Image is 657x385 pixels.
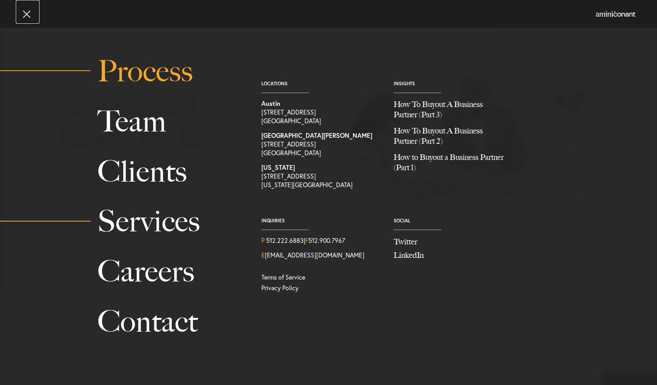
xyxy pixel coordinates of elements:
span: Inquiries [261,218,382,223]
a: View on map [261,163,382,189]
div: | 512.900.7967 [261,236,382,245]
span: E [261,251,265,259]
a: Careers [98,246,244,297]
a: Email Us [261,251,364,259]
a: Clients [98,146,244,197]
strong: [GEOGRAPHIC_DATA][PERSON_NAME] [261,131,372,139]
strong: Austin [261,99,280,107]
a: How To Buyout A Business Partner (Part 3) [394,99,514,126]
a: Follow us on Twitter [394,236,514,248]
a: Privacy Policy [261,284,382,292]
a: How to Buyout a Business Partner (Part 1) [394,152,514,178]
span: F [305,236,308,245]
span: P [261,236,265,245]
a: Insights [394,81,415,86]
strong: [US_STATE] [261,163,295,171]
a: View on map [261,131,382,157]
a: Terms of Service [261,273,305,282]
a: Process [98,46,244,96]
a: Join us on LinkedIn [394,250,514,261]
a: Call us at 5122226883 [266,236,304,245]
img: Amini & Conant [596,11,635,17]
a: Services [98,196,244,246]
a: Locations [261,81,287,86]
a: How To Buyout A Business Partner (Part 2) [394,126,514,152]
a: View on map [261,99,382,125]
span: Social [394,218,514,223]
a: Contact [98,297,244,347]
a: Home [596,11,635,18]
a: Team [98,96,244,146]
